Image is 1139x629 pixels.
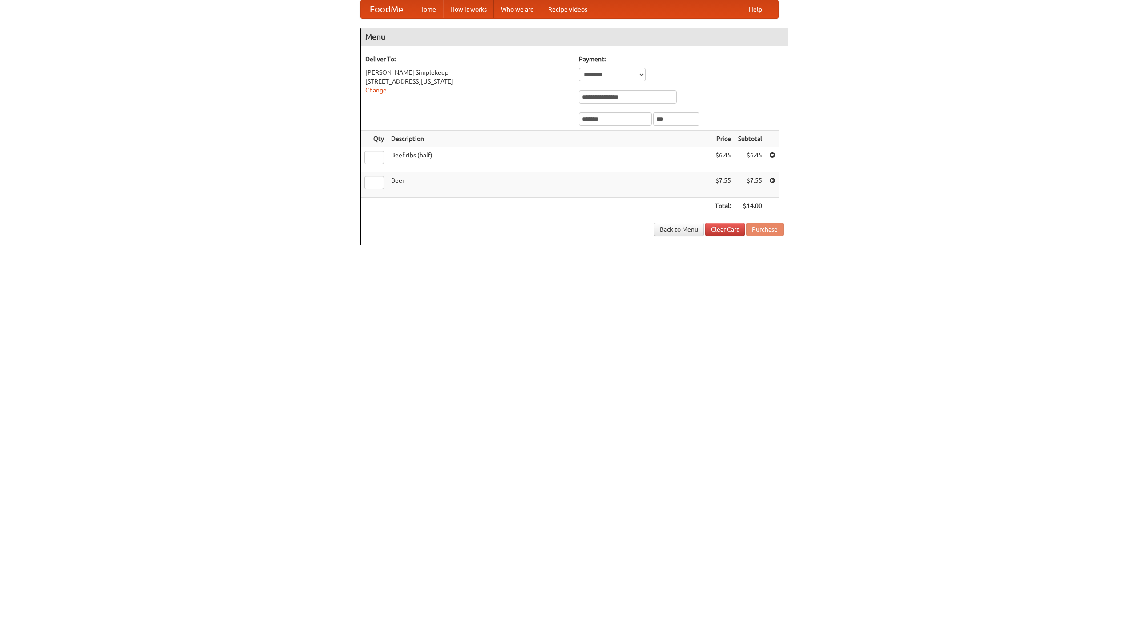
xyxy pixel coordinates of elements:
a: Home [412,0,443,18]
td: $6.45 [735,147,766,172]
td: $7.55 [711,172,735,198]
a: Change [365,87,387,94]
th: Total: [711,198,735,214]
a: Clear Cart [705,223,745,236]
div: [PERSON_NAME] Simplekeep [365,68,570,77]
td: Beef ribs (half) [388,147,711,172]
h5: Payment: [579,55,784,64]
th: Description [388,131,711,147]
a: Back to Menu [654,223,704,236]
th: Qty [361,131,388,147]
a: FoodMe [361,0,412,18]
div: [STREET_ADDRESS][US_STATE] [365,77,570,86]
td: $6.45 [711,147,735,172]
th: Subtotal [735,131,766,147]
a: Recipe videos [541,0,594,18]
h5: Deliver To: [365,55,570,64]
a: How it works [443,0,494,18]
a: Help [742,0,769,18]
th: $14.00 [735,198,766,214]
button: Purchase [746,223,784,236]
td: $7.55 [735,172,766,198]
th: Price [711,131,735,147]
a: Who we are [494,0,541,18]
h4: Menu [361,28,788,46]
td: Beer [388,172,711,198]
